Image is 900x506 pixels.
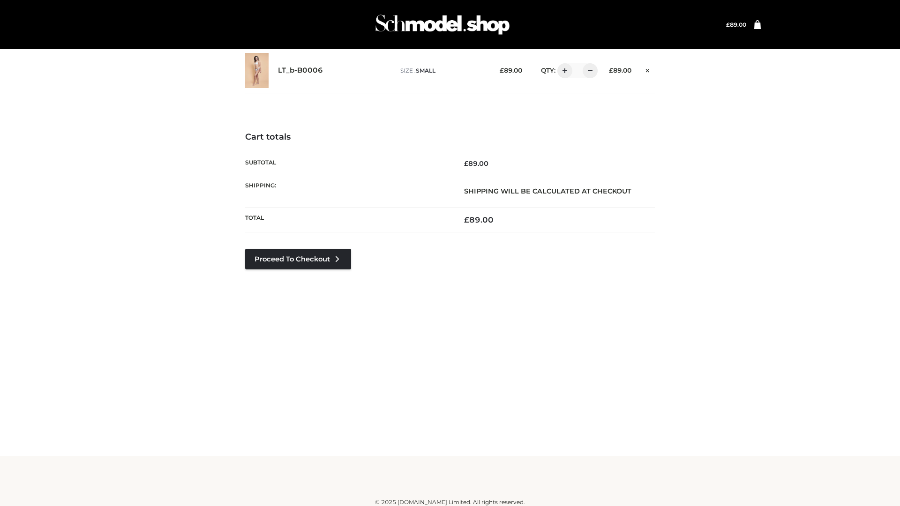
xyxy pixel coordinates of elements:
[278,66,323,75] a: LT_b-B0006
[464,187,631,195] strong: Shipping will be calculated at checkout
[500,67,522,74] bdi: 89.00
[464,159,488,168] bdi: 89.00
[245,132,655,142] h4: Cart totals
[609,67,631,74] bdi: 89.00
[400,67,485,75] p: size :
[500,67,504,74] span: £
[372,6,513,43] img: Schmodel Admin 964
[245,53,269,88] img: LT_b-B0006 - SMALL
[532,63,594,78] div: QTY:
[464,159,468,168] span: £
[245,175,450,207] th: Shipping:
[726,21,746,28] bdi: 89.00
[245,208,450,232] th: Total
[726,21,746,28] a: £89.00
[416,67,435,74] span: SMALL
[464,215,494,224] bdi: 89.00
[641,63,655,75] a: Remove this item
[609,67,613,74] span: £
[464,215,469,224] span: £
[245,152,450,175] th: Subtotal
[726,21,730,28] span: £
[245,249,351,269] a: Proceed to Checkout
